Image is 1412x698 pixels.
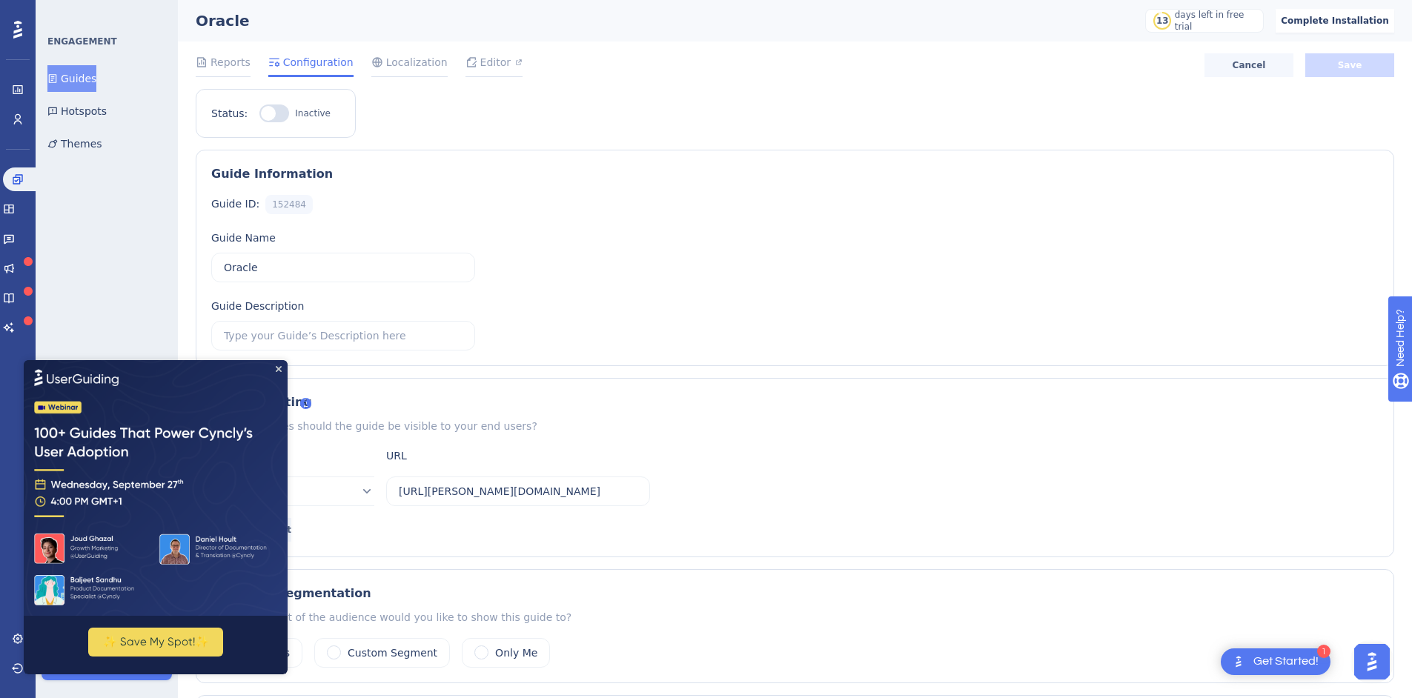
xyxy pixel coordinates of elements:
[1221,648,1330,675] div: Open Get Started! checklist, remaining modules: 1
[211,393,1379,411] div: Page Targeting
[211,297,304,315] div: Guide Description
[1233,59,1266,71] span: Cancel
[224,328,463,344] input: Type your Guide’s Description here
[1253,654,1319,670] div: Get Started!
[1350,639,1394,684] iframe: UserGuiding AI Assistant Launcher
[224,259,463,276] input: Type your Guide’s Name here
[1281,15,1388,27] span: Complete Installation
[64,267,199,296] button: ✨ Save My Spot!✨
[35,4,93,21] span: Need Help?
[211,104,248,122] div: Status:
[211,447,374,465] div: Choose A Rule
[495,644,537,662] label: Only Me
[47,98,107,124] button: Hotspots
[1276,9,1394,33] button: Complete Installation
[386,53,448,71] span: Localization
[399,483,637,499] input: yourwebsite.com/path
[1230,653,1247,671] img: launcher-image-alternative-text
[348,644,437,662] label: Custom Segment
[480,53,511,71] span: Editor
[295,107,331,119] span: Inactive
[211,195,259,214] div: Guide ID:
[47,36,117,47] div: ENGAGEMENT
[1175,9,1259,33] div: days left in free trial
[252,6,258,12] div: Close Preview
[272,199,306,210] div: 152484
[1204,53,1293,77] button: Cancel
[1317,645,1330,658] div: 1
[211,585,1379,602] div: Audience Segmentation
[1156,15,1169,27] div: 13
[211,53,251,71] span: Reports
[1338,59,1362,71] span: Save
[196,10,1108,31] div: Oracle
[211,417,1379,435] div: On which pages should the guide be visible to your end users?
[211,229,276,247] div: Guide Name
[283,53,354,71] span: Configuration
[1305,53,1394,77] button: Save
[211,476,374,506] button: equals
[47,130,102,157] button: Themes
[211,165,1379,183] div: Guide Information
[47,65,96,92] button: Guides
[386,447,549,465] div: URL
[211,608,1379,626] div: Which segment of the audience would you like to show this guide to?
